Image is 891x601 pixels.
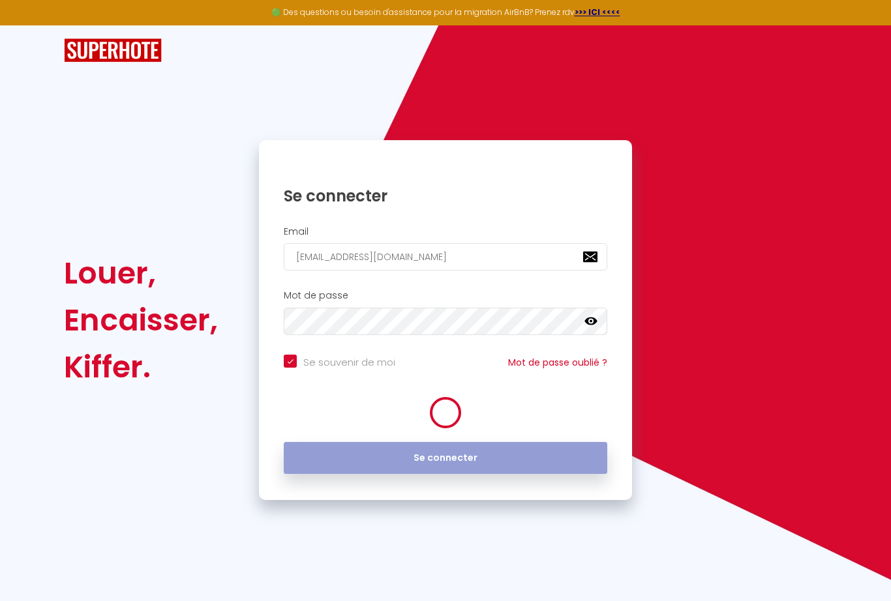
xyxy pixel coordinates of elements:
[284,243,607,271] input: Ton Email
[64,297,218,344] div: Encaisser,
[64,38,162,63] img: SuperHote logo
[284,186,607,206] h1: Se connecter
[284,226,607,237] h2: Email
[508,356,607,369] a: Mot de passe oublié ?
[575,7,620,18] a: >>> ICI <<<<
[64,250,218,297] div: Louer,
[284,290,607,301] h2: Mot de passe
[284,442,607,475] button: Se connecter
[64,344,218,390] div: Kiffer.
